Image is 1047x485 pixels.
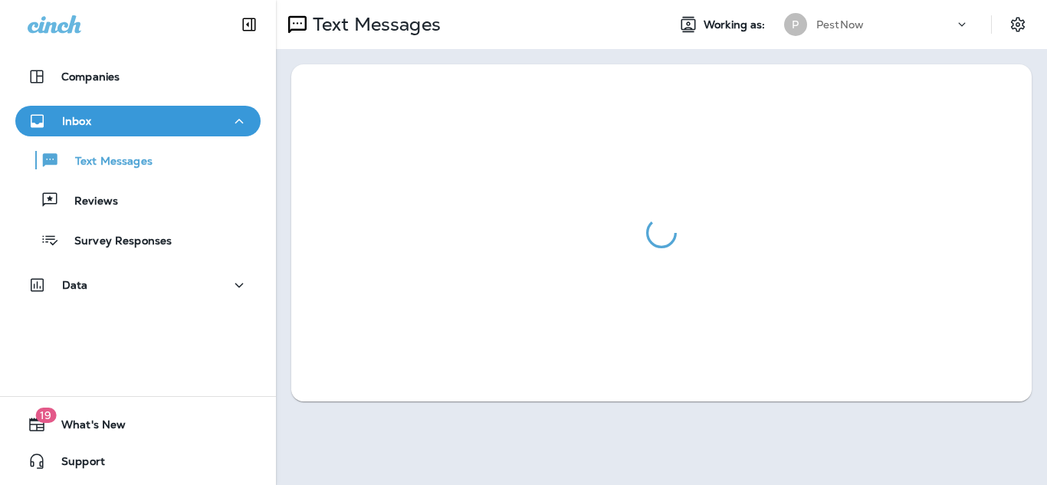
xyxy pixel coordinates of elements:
button: Survey Responses [15,224,261,256]
p: Data [62,279,88,291]
p: Reviews [59,195,118,209]
button: Companies [15,61,261,92]
button: Text Messages [15,144,261,176]
button: Reviews [15,184,261,216]
button: Data [15,270,261,300]
p: Text Messages [307,13,441,36]
p: PestNow [816,18,864,31]
span: Working as: [704,18,769,31]
span: What's New [46,418,126,437]
p: Companies [61,70,120,83]
button: Settings [1004,11,1032,38]
button: Support [15,446,261,477]
button: Collapse Sidebar [228,9,271,40]
div: P [784,13,807,36]
p: Text Messages [60,155,153,169]
button: 19What's New [15,409,261,440]
p: Inbox [62,115,91,127]
span: Support [46,455,105,474]
p: Survey Responses [59,234,172,249]
button: Inbox [15,106,261,136]
span: 19 [35,408,56,423]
